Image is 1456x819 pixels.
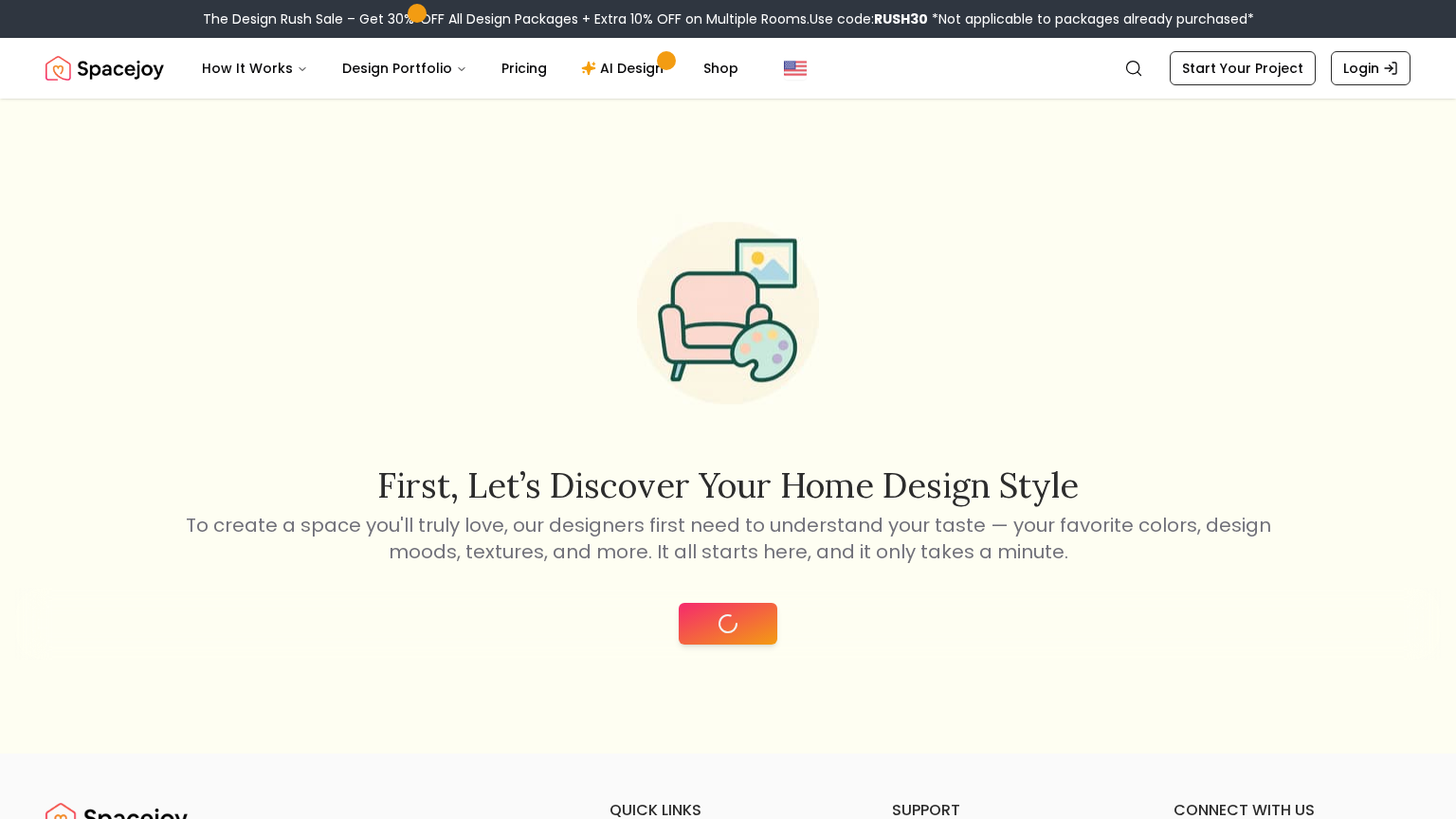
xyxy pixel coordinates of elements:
[607,191,849,434] img: Start Style Quiz Illustration
[486,49,562,87] a: Pricing
[187,49,754,87] nav: Main
[203,9,1254,28] div: The Design Rush Sale – Get 30% OFF All Design Packages + Extra 10% OFF on Multiple Rooms.
[45,49,164,87] a: Spacejoy
[1170,51,1316,85] a: Start Your Project
[810,9,928,28] span: Use code:
[566,49,684,87] a: AI Design
[928,9,1254,28] span: *Not applicable to packages already purchased*
[874,9,928,28] b: RUSH30
[182,512,1274,565] p: To create a space you'll truly love, our designers first need to understand your taste — your fav...
[45,38,1410,99] nav: Global
[688,49,754,87] a: Shop
[187,49,323,87] button: How It Works
[1331,51,1410,85] a: Login
[784,57,807,80] img: United States
[45,49,164,87] img: Spacejoy Logo
[327,49,482,87] button: Design Portfolio
[182,466,1274,504] h2: First, let’s discover your home design style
